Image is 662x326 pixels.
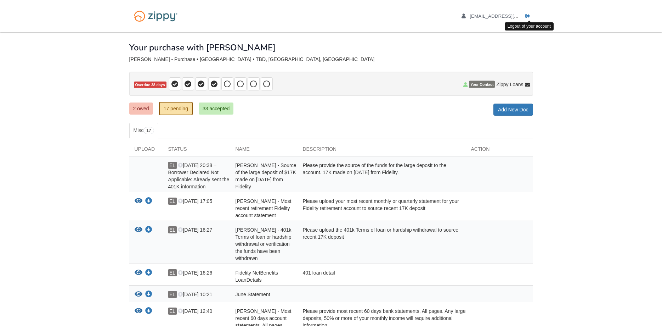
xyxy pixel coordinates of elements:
button: View June Statement [135,291,142,298]
span: 17 [143,127,154,134]
button: View Elizabeth Leonard - Most recent 60 days account statements, All pages, showing enough funds ... [135,308,142,315]
span: [DATE] 16:26 [178,270,212,276]
a: 2 owed [129,103,153,115]
div: Status [163,145,230,156]
button: View Fidelity NetBenefits LoanDetails [135,269,142,277]
span: bmcconnell61@hotmail.com [470,13,551,19]
a: Log out [525,13,533,21]
a: Add New Doc [493,104,533,116]
span: EL [168,226,177,233]
a: Download Elizabeth Leonard - Most recent retirement Fidelity account statement [145,199,152,204]
div: Please upload your most recent monthly or quarterly statement for your Fidelity retirement accoun... [298,198,466,219]
div: Logout of your account [505,22,554,31]
a: edit profile [462,13,551,21]
span: [DATE] 20:38 – Borrower Declared Not Applicable: Already sent the 401K information [168,162,230,189]
div: Please upload the 401k Terms of loan or hardship withdrawal to source recent 17K deposit [298,226,466,262]
div: Action [466,145,533,156]
span: [DATE] 10:21 [178,292,212,297]
span: EL [168,162,177,169]
a: Download June Statement [145,292,152,298]
div: Upload [129,145,163,156]
span: EL [168,308,177,315]
div: Name [230,145,298,156]
span: [PERSON_NAME] - 401k Terms of loan or hardship withdrawal or verification the funds have been wit... [236,227,292,261]
a: Download Elizabeth Leonard - 401k Terms of loan or hardship withdrawal or verification the funds ... [145,227,152,233]
button: View Elizabeth Leonard - Most recent retirement Fidelity account statement [135,198,142,205]
span: [DATE] 17:05 [178,198,212,204]
span: Your Contact [469,81,495,88]
div: [PERSON_NAME] - Purchase • [GEOGRAPHIC_DATA] • TBD, [GEOGRAPHIC_DATA], [GEOGRAPHIC_DATA] [129,56,533,62]
a: 17 pending [159,102,193,115]
span: EL [168,269,177,276]
a: Misc [129,123,158,138]
img: Logo [129,7,182,25]
span: Zippy Loans [496,81,523,88]
h1: Your purchase with [PERSON_NAME] [129,43,276,52]
span: EL [168,198,177,205]
span: [DATE] 16:27 [178,227,212,233]
a: Download Elizabeth Leonard - Most recent 60 days account statements, All pages, showing enough fu... [145,309,152,314]
div: Description [298,145,466,156]
div: 401 loan detail [298,269,466,283]
a: 33 accepted [199,103,233,115]
div: Please provide the source of the funds for the large deposit to the account. 17K made on [DATE] f... [298,162,466,190]
a: Download Fidelity NetBenefits LoanDetails [145,270,152,276]
span: [PERSON_NAME] - Source of the large deposit of $17K made on [DATE] from Fidelity [236,162,296,189]
span: [DATE] 12:40 [178,308,212,314]
span: Fidelity NetBenefits LoanDetails [236,270,278,283]
span: [PERSON_NAME] - Most recent retirement Fidelity account statement [236,198,292,218]
span: Overdue 38 days [134,82,166,88]
span: EL [168,291,177,298]
button: View Elizabeth Leonard - 401k Terms of loan or hardship withdrawal or verification the funds have... [135,226,142,234]
span: June Statement [236,292,270,297]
